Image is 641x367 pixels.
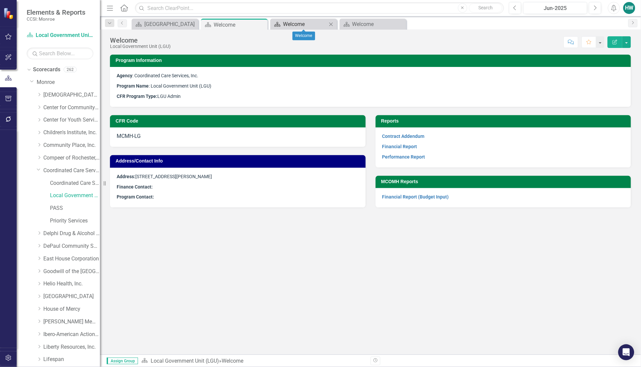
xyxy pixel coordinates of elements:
[222,358,243,364] div: Welcome
[352,20,405,28] div: Welcome
[117,83,149,89] strong: Program Name
[381,179,628,184] h3: MCOMH Reports
[151,358,219,364] a: Local Government Unit (LGU)
[117,73,132,78] strong: Agency
[50,192,100,199] a: Local Government Unit (LGU)
[43,280,100,288] a: Helio Health, Inc.
[50,217,100,225] a: Priority Services
[33,66,60,74] a: Scorecards
[381,119,628,124] h3: Reports
[144,20,197,28] div: [GEOGRAPHIC_DATA]
[117,174,135,179] strong: Address:
[107,358,138,364] span: Assign Group
[382,154,425,160] a: Performance Report
[523,2,587,14] button: Jun-2025
[117,184,153,189] strong: Finance Contact:
[43,268,100,275] a: Goodwill of the [GEOGRAPHIC_DATA]
[478,5,493,10] span: Search
[135,2,504,14] input: Search ClearPoint...
[27,16,85,22] small: CCSI: Monroe
[43,91,100,99] a: [DEMOGRAPHIC_DATA] Charities Family & Community Services
[43,331,100,338] a: Ibero-American Action League, Inc.
[43,343,100,351] a: Liberty Resources, Inc.
[116,119,362,124] h3: CFR Code
[43,167,100,175] a: Coordinated Care Services Inc.
[116,159,362,164] h3: Address/Contact Info
[469,3,502,13] button: Search
[43,255,100,263] a: East House Corporation
[293,32,315,40] div: Welcome
[117,94,157,99] strong: CFR Program Type:
[157,94,181,99] span: LGU Admin
[43,104,100,112] a: Center for Community Alternatives
[618,344,634,360] div: Open Intercom Messenger
[43,129,100,137] a: Children's Institute, Inc.
[43,116,100,124] a: Center for Youth Services, Inc.
[50,180,100,187] a: Coordinated Care Services Inc. (MCOMH Internal)
[37,79,100,86] a: Monroe
[43,293,100,300] a: [GEOGRAPHIC_DATA]
[341,20,405,28] a: Welcome
[110,37,171,44] div: Welcome
[283,20,327,28] div: Welcome
[43,305,100,313] a: House of Mercy
[117,133,141,139] span: MCMH-LG
[43,154,100,162] a: Compeer of Rochester, Inc.
[43,242,100,250] a: DePaul Community Services, lnc.
[623,2,635,14] button: HW
[214,21,266,29] div: Welcome
[117,174,212,179] span: [STREET_ADDRESS][PERSON_NAME]
[27,8,85,16] span: Elements & Reports
[117,83,211,89] span: : Local Government Unit (LGU)
[50,204,100,212] a: PASS
[43,356,100,363] a: Lifespan
[382,144,417,149] a: Financial Report
[64,67,77,73] div: 262
[526,4,585,12] div: Jun-2025
[117,73,198,78] span: : Coordinated Care Services, Inc.
[43,142,100,149] a: Community Place, Inc.
[272,20,327,28] a: Welcome
[43,318,100,326] a: [PERSON_NAME] Memorial Institute, Inc.
[27,48,93,59] input: Search Below...
[27,32,93,39] a: Local Government Unit (LGU)
[3,8,15,19] img: ClearPoint Strategy
[116,58,628,63] h3: Program Information
[117,194,154,199] span: Program Contact:
[43,230,100,237] a: Delphi Drug & Alcohol Council
[133,20,197,28] a: [GEOGRAPHIC_DATA]
[382,134,425,139] a: Contract Addendum
[141,357,366,365] div: »
[382,194,449,199] a: Financial Report (Budget Input)
[110,44,171,49] div: Local Government Unit (LGU)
